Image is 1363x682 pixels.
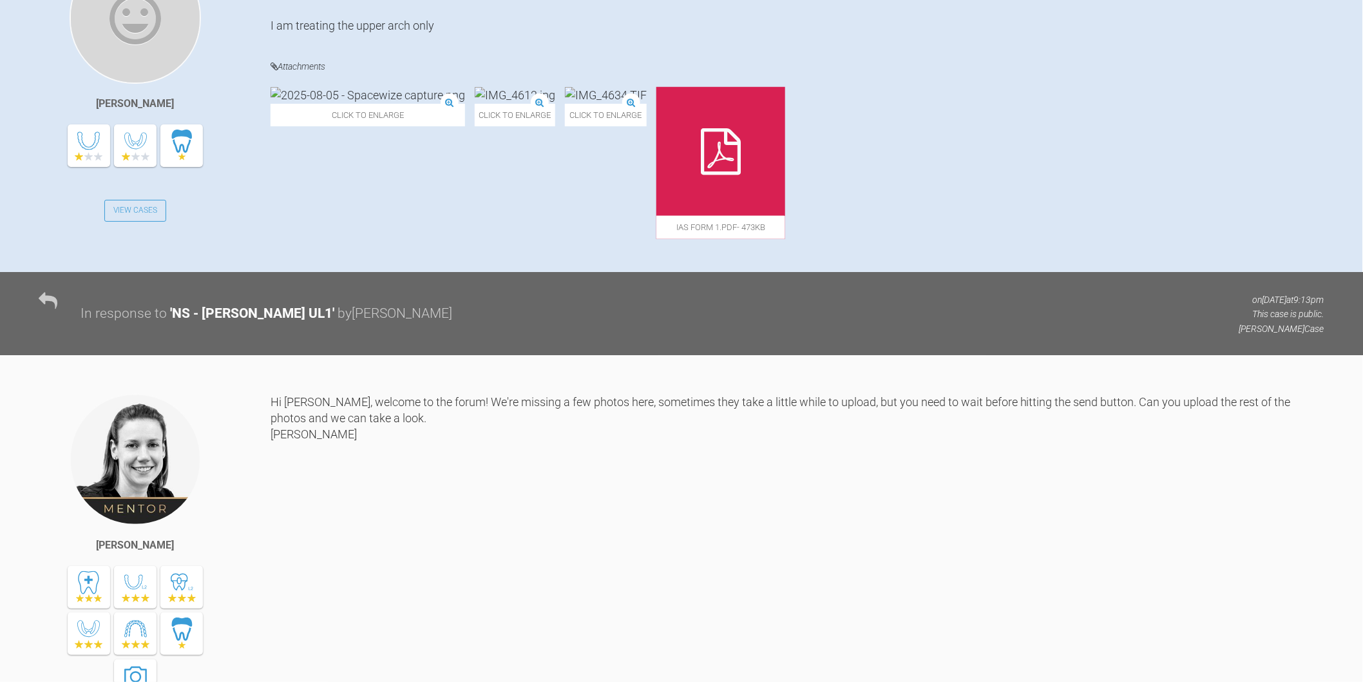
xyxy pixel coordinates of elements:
[271,59,1324,75] h4: Attachments
[1239,322,1324,336] p: [PERSON_NAME] Case
[338,303,452,325] div: by [PERSON_NAME]
[475,87,555,103] img: IMG_4612.jpg
[1239,307,1324,321] p: This case is public.
[565,87,647,103] img: IMG_4634.TIF
[104,200,166,222] a: View Cases
[97,537,175,554] div: [PERSON_NAME]
[271,87,465,103] img: 2025-08-05 - Spacewize capture.png
[81,303,167,325] div: In response to
[170,303,334,325] div: ' NS - [PERSON_NAME] UL1 '
[1239,293,1324,307] p: on [DATE] at 9:13pm
[475,104,555,126] span: Click to enlarge
[656,216,785,239] span: IAS FORM 1.pdf - 473KB
[271,104,465,126] span: Click to enlarge
[70,394,201,525] img: Kelly Toft
[565,104,647,126] span: Click to enlarge
[97,95,175,112] div: [PERSON_NAME]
